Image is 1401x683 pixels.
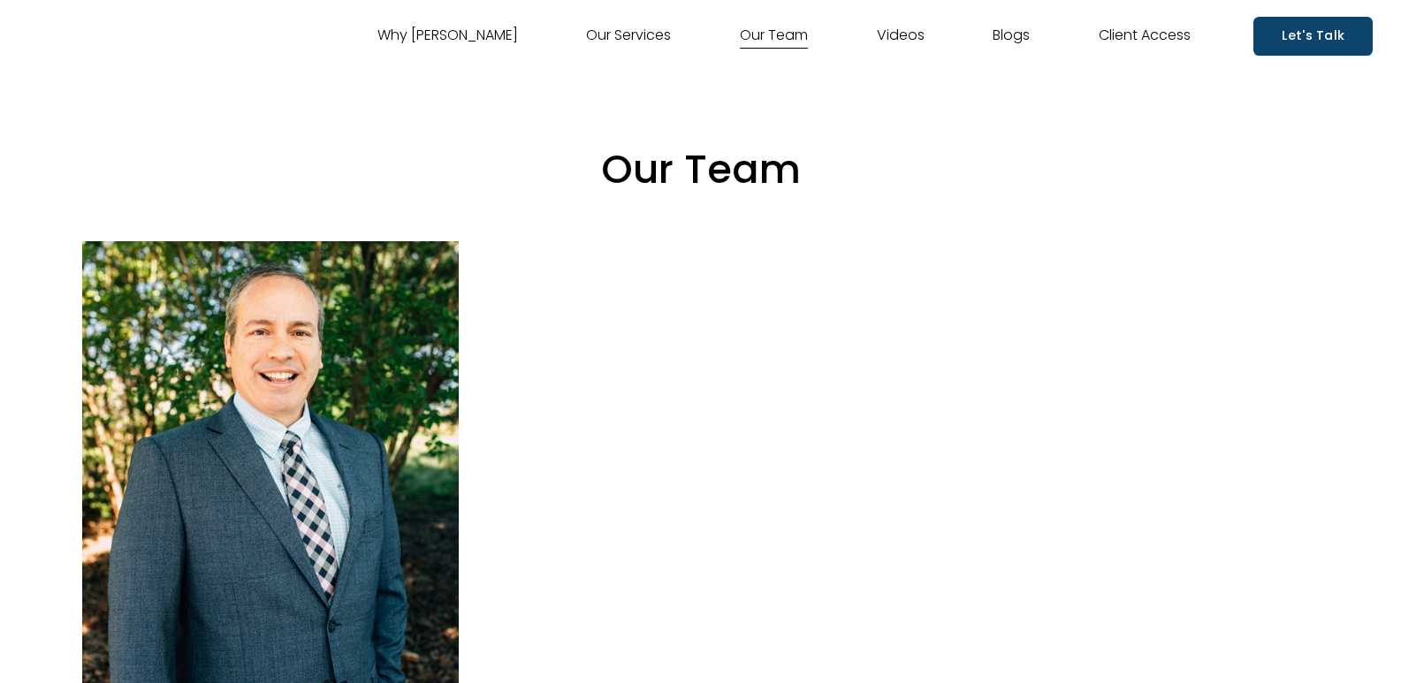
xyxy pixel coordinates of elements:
a: Blogs [993,22,1030,50]
img: Sterling Fox Financial Services [28,14,212,58]
a: Our Team [740,22,808,50]
a: Client Access [1099,22,1191,50]
a: Our Services [586,22,671,50]
a: Why [PERSON_NAME] [377,22,518,50]
p: Our Team [82,134,1320,206]
a: Videos [877,22,925,50]
a: Let's Talk [1253,17,1373,55]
